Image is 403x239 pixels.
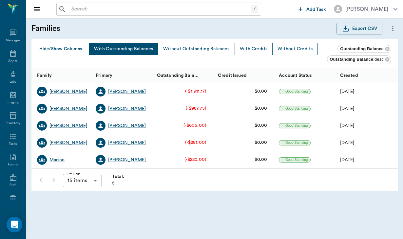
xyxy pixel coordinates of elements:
button: Without Outstanding Balances [158,43,235,55]
div: Forms [8,162,18,167]
div: Outstanding Balance [157,66,201,85]
div: / [251,5,258,13]
a: [PERSON_NAME] [49,105,87,112]
span: In Good Standing [279,123,310,128]
td: (-$987.75) [181,100,211,117]
div: Primary [96,66,112,85]
button: Sort [263,71,273,80]
button: Add Task [296,3,329,15]
span: In Good Standing [279,158,310,162]
span: In Good Standing [279,106,310,111]
div: Primary [92,68,153,83]
div: 05/30/23 [340,140,355,146]
td: $0.00 [249,134,273,151]
a: [PERSON_NAME] [108,88,146,95]
div: 5 [112,173,125,186]
div: Family [37,66,52,85]
div: Family [31,68,92,83]
div: Outstanding Balance:desc [327,55,391,63]
span: In Good Standing [279,89,310,94]
div: Account Status [276,68,336,83]
a: [PERSON_NAME] [108,157,146,163]
td: $0.00 [249,151,273,168]
td: $0.00 [249,117,273,134]
div: 09/20/23 [340,88,355,95]
button: Sort [80,71,89,80]
td: (-$605.00) [178,117,211,134]
a: Marino [49,157,65,163]
button: Without Credits [272,43,318,55]
div: Created [340,66,358,85]
label: per page [67,171,81,176]
button: Sort [141,71,150,80]
td: (-$220.00) [179,151,211,168]
a: [PERSON_NAME] [108,105,146,112]
div: Inventory [6,121,20,126]
input: Search [69,5,251,14]
button: With Outstanding Balances [89,43,158,55]
b: Outstanding Balance [340,46,384,51]
td: (-$1,911.17) [180,83,211,100]
span: In Good Standing [279,141,310,145]
div: 15 items [63,174,102,187]
a: [PERSON_NAME] [49,122,87,129]
button: Sort [324,71,334,80]
span: : desc [330,57,384,62]
div: [PERSON_NAME] [345,5,388,13]
div: Account Status [279,66,312,85]
td: $0.00 [249,83,273,100]
button: With Credits [235,43,273,55]
div: 07/02/24 [340,105,355,112]
td: (-$281.00) [180,134,211,151]
div: Credit Issued [215,68,276,83]
div: Tasks [9,141,17,146]
a: [PERSON_NAME] [49,88,87,95]
a: [PERSON_NAME] [49,140,87,146]
div: 05/30/23 [340,157,355,163]
button: more [388,23,398,34]
div: Credit Issued [218,66,247,85]
button: Sort [383,71,393,80]
strong: Total: [112,174,125,179]
div: Messages [6,38,21,43]
button: Select columns [36,43,84,55]
a: [PERSON_NAME] [108,140,146,146]
div: 02/08/25 [340,122,355,129]
div: Created [337,68,398,83]
button: Sort [202,71,211,80]
button: Export CSV [336,23,382,35]
div: quick links button group [89,43,318,55]
div: Outstanding Balance [154,68,215,83]
div: Outstanding Balance [337,45,391,53]
div: Appts [8,59,17,64]
div: Open Intercom Messenger [7,217,22,232]
b: Outstanding Balance [330,57,373,62]
h5: Families [31,23,60,34]
div: Staff [10,183,16,188]
button: Close drawer [30,3,43,16]
td: $0.00 [249,100,273,117]
button: [PERSON_NAME] [329,3,403,15]
div: Labs [10,79,16,84]
a: [PERSON_NAME] [108,122,146,129]
div: Imaging [7,100,19,105]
